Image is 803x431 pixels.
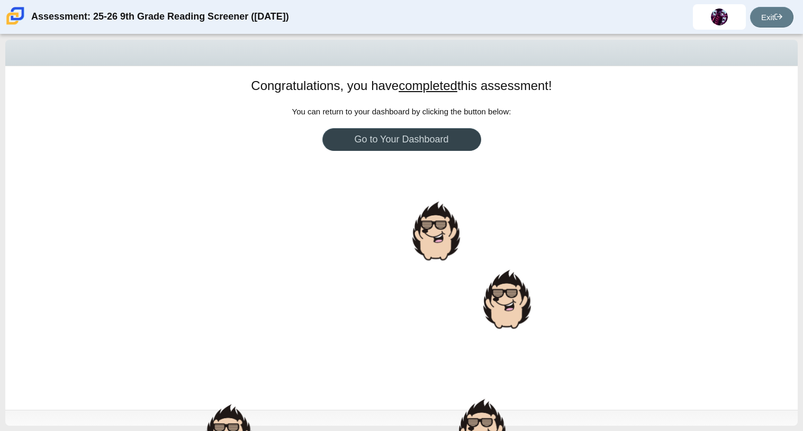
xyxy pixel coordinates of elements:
[292,107,511,116] span: You can return to your dashboard by clicking the button below:
[4,20,26,29] a: Carmen School of Science & Technology
[399,78,457,93] u: completed
[322,128,481,151] a: Go to Your Dashboard
[4,5,26,27] img: Carmen School of Science & Technology
[251,77,552,95] h1: Congratulations, you have this assessment!
[750,7,793,28] a: Exit
[31,4,289,30] div: Assessment: 25-26 9th Grade Reading Screener ([DATE])
[711,8,728,25] img: adrian.sanchezmaqu.OsRxMx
